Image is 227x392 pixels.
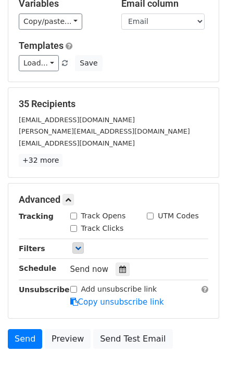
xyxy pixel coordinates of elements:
span: Send now [70,265,109,274]
a: +32 more [19,154,62,167]
h5: Advanced [19,194,208,205]
a: Send [8,329,42,349]
label: Track Clicks [81,223,124,234]
iframe: Chat Widget [175,342,227,392]
label: UTM Codes [158,211,198,221]
strong: Schedule [19,264,56,272]
div: Widget de chat [175,342,227,392]
a: Send Test Email [93,329,172,349]
a: Templates [19,40,64,51]
a: Copy/paste... [19,14,82,30]
h5: 35 Recipients [19,98,208,110]
small: [EMAIL_ADDRESS][DOMAIN_NAME] [19,139,135,147]
small: [EMAIL_ADDRESS][DOMAIN_NAME] [19,116,135,124]
strong: Tracking [19,212,54,220]
label: Add unsubscribe link [81,284,157,295]
a: Preview [45,329,91,349]
strong: Unsubscribe [19,285,70,294]
small: [PERSON_NAME][EMAIL_ADDRESS][DOMAIN_NAME] [19,127,190,135]
strong: Filters [19,244,45,253]
a: Load... [19,55,59,71]
label: Track Opens [81,211,126,221]
button: Save [75,55,102,71]
a: Copy unsubscribe link [70,297,164,307]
